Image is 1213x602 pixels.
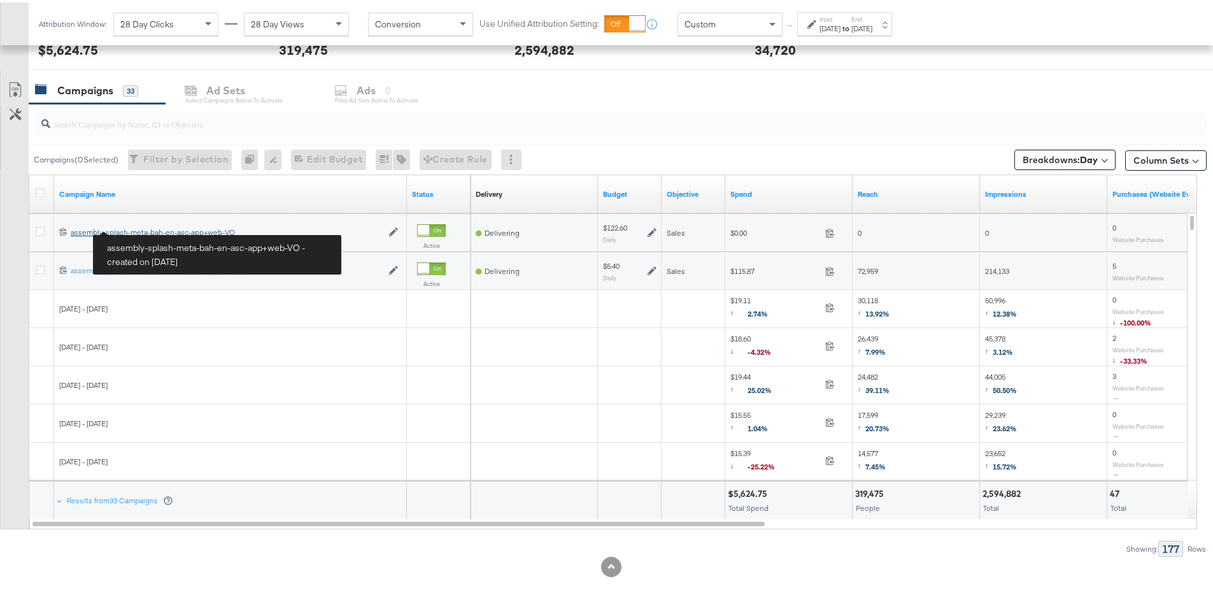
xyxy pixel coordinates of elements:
[858,264,878,273] span: 72,959
[71,225,382,235] div: assembly-splash-meta-bah-en-asc-app+web-VO
[730,187,848,197] a: The total amount spent to date.
[59,378,108,387] span: [DATE] - [DATE]
[417,239,446,247] label: Active
[985,446,1017,472] span: 23,652
[856,501,880,510] span: People
[755,38,796,57] div: 34,720
[982,485,1025,498] div: 2,594,882
[730,420,748,429] span: ↑
[1125,148,1207,168] button: Column Sets
[865,345,886,354] span: 7.99%
[730,226,820,235] span: $0.00
[1126,542,1158,551] div: Showing:
[59,187,402,197] a: Your campaign name.
[1110,485,1123,498] div: 47
[748,421,777,431] span: 1.04%
[279,38,328,57] div: 319,475
[667,226,685,235] span: Sales
[1112,305,1164,313] sub: Website Purchases
[993,306,1017,316] span: 12.38%
[514,38,574,57] div: 2,594,882
[1112,271,1164,279] sub: Website Purchases
[667,264,685,273] span: Sales
[985,226,989,235] span: 0
[1112,259,1116,268] span: 5
[858,382,865,391] span: ↑
[412,187,465,197] a: Shows the current state of your Ad Campaign.
[1112,420,1164,427] sub: Website Purchases
[865,306,890,316] span: 13.92%
[985,293,1017,319] span: 50,996
[819,21,841,31] div: [DATE]
[603,259,620,269] div: $5.40
[476,187,502,197] a: Reflects the ability of your Ad Campaign to achieve delivery based on ad states, schedule and bud...
[748,459,784,469] span: -25.22%
[59,301,108,311] span: [DATE] - [DATE]
[985,369,1017,396] span: 44,005
[865,459,886,469] span: 7.45%
[120,16,174,27] span: 28 Day Clicks
[841,21,851,31] strong: to
[1112,391,1123,400] span: ↔
[730,369,820,396] span: $19.44
[1112,429,1123,438] span: ↔
[603,233,616,241] sub: Daily
[858,305,865,315] span: ↑
[59,416,108,426] span: [DATE] - [DATE]
[784,22,796,26] span: ↑
[1158,538,1183,554] div: 177
[1112,407,1116,417] span: 0
[685,16,716,27] span: Custom
[730,331,820,357] span: $18.60
[71,225,382,236] a: assembly-splash-meta-bah-en-asc-app+web-VO
[730,382,748,391] span: ↑
[865,421,890,431] span: 20.73%
[858,446,886,472] span: 14,577
[858,458,865,468] span: ↑
[730,305,748,315] span: ↑
[1112,458,1164,466] sub: Website Purchases
[985,382,993,391] span: ↑
[728,485,771,498] div: $5,624.75
[123,83,138,94] div: 33
[417,277,446,285] label: Active
[485,226,520,235] span: Delivering
[1187,542,1207,551] div: Rows
[858,226,862,235] span: 0
[851,21,872,31] div: [DATE]
[485,264,520,273] span: Delivering
[1014,147,1116,168] button: Breakdowns:Day
[730,446,820,472] span: $15.39
[730,293,820,319] span: $19.11
[1112,292,1116,302] span: 0
[603,187,656,197] a: The maximum amount you're willing to spend on your ads, on average each day or over the lifetime ...
[748,383,781,392] span: 25.02%
[1112,343,1164,351] sub: Website Purchases
[476,187,502,197] div: Delivery
[858,343,865,353] span: ↑
[983,501,999,510] span: Total
[730,343,748,353] span: ↓
[1112,331,1116,340] span: 2
[603,271,616,279] sub: Daily
[730,408,820,434] span: $15.55
[993,345,1013,354] span: 3.12%
[1120,354,1147,363] span: -33.33%
[57,81,113,96] div: Campaigns
[375,16,421,27] span: Conversion
[985,343,993,353] span: ↑
[71,263,382,274] a: assembly-splash-meta-bah-en-manual-app+web-vc
[59,340,108,349] span: [DATE] - [DATE]
[985,331,1013,357] span: 45,378
[71,263,382,273] div: assembly-splash-meta-bah-en-manual-app+web-vc
[1112,445,1116,455] span: 0
[251,16,304,27] span: 28 Day Views
[34,152,118,163] div: Campaigns ( 0 Selected)
[57,479,176,517] div: Results from33 Campaigns
[1112,467,1123,477] span: ↔
[819,13,841,21] label: Start:
[993,383,1017,392] span: 50.50%
[993,459,1017,469] span: 15.72%
[241,147,264,168] div: 0
[858,420,865,429] span: ↑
